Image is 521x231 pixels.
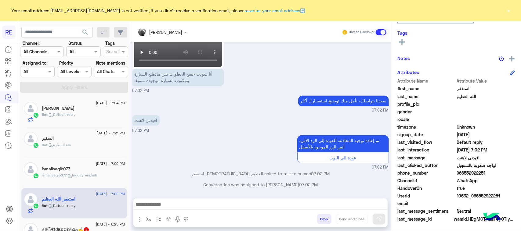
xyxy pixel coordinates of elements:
span: timezone [397,124,456,130]
span: HandoverOn [397,185,456,191]
span: : Inquiry english [67,173,97,177]
button: search [78,27,93,40]
span: Your email address [EMAIL_ADDRESS][DOMAIN_NAME] is not verified, if you didn't receive a verifica... [12,7,306,14]
span: [DATE] - 7:09 PM [96,161,125,166]
button: create order [164,214,174,224]
span: last_message [397,155,456,161]
span: 07:02 PM [372,108,389,114]
div: RE [2,26,16,39]
span: الله العظيم [457,93,515,100]
img: hulul-logo.png [481,207,503,228]
img: add [509,56,515,62]
p: Conversation was assigned to [PERSON_NAME] [132,182,389,188]
span: email [397,200,456,207]
span: null [457,116,515,123]
span: 07:02 PM [311,171,330,176]
h5: استغفر الله العظيم [42,197,76,202]
span: phone_number [397,170,456,176]
span: Attribute Name [397,78,456,84]
span: Unknown [457,124,515,130]
img: WhatsApp [33,173,39,179]
p: 7/9/2025, 7:02 PM [132,115,160,126]
span: 966552922251 [457,170,515,176]
span: Attribute Value [457,78,515,84]
img: defaultAdmin.png [24,162,38,176]
span: استغفر [457,85,515,92]
span: 2 [457,177,515,184]
span: Bot [42,143,48,147]
img: WhatsApp [33,203,39,209]
span: first_name [397,85,456,92]
span: : Default reply [48,203,76,208]
img: WhatsApp [33,142,39,148]
h5: ismailsaqib077 [42,166,70,172]
span: [DATE] - 7:24 PM [96,100,125,106]
h6: Attributes [397,69,419,75]
button: Send and close [336,214,368,224]
img: WhatsApp [33,112,39,118]
h6: Tags [397,30,515,36]
span: 2025-09-05T08:30:56.027Z [457,131,515,138]
h6: Notes [397,55,410,61]
span: true [457,185,515,191]
span: last_clicked_button [397,162,456,169]
span: : فئة السيارة [48,143,71,147]
span: wamid.HBgMOTY2NTUyOTIyMjUxFQIAEhgUM0FFQzRGNEVBRDVDMDE2MTFBQUQA [454,216,515,222]
span: ChannelId [397,177,456,184]
a: re-enter your email address [245,8,300,13]
span: عودة الى البوت [330,155,356,161]
span: last_interaction [397,147,456,153]
label: Tags [105,40,115,46]
span: null [457,200,515,207]
h5: السفير [42,136,54,141]
span: 07:02 PM [299,182,318,187]
img: defaultAdmin.png [24,102,38,116]
img: notes [499,56,504,61]
span: last_visited_flow [397,139,456,145]
span: اواجه صعوبة بالتسجيل [457,162,515,169]
img: send voice note [174,216,181,223]
div: Select [105,48,119,56]
span: last_message_sentiment [397,208,456,214]
span: 07:02 PM [372,165,389,171]
img: defaultAdmin.png [24,132,38,146]
label: Channel: [23,40,40,46]
span: search [81,29,89,36]
img: create order [166,217,171,222]
button: × [506,7,512,13]
span: last_name [397,93,456,100]
span: null [457,108,515,115]
span: Bot [42,112,48,117]
label: Status [68,40,82,46]
button: Drop [317,214,331,224]
span: UserId [397,193,456,199]
img: Trigger scenario [156,217,161,222]
p: 7/9/2025, 7:02 PM [298,96,389,106]
span: locale [397,116,456,123]
span: [DATE] - 7:02 PM [96,191,125,197]
img: defaultAdmin.png [24,193,38,206]
p: 7/9/2025, 7:02 PM [297,135,389,152]
button: Trigger scenario [154,214,164,224]
img: select flow [146,217,151,222]
label: Note mentions [96,60,125,66]
span: 07:02 PM [132,129,149,133]
span: ismailsaqib077 [42,173,67,177]
span: : Default reply [48,112,76,117]
span: 2025-09-07T16:02:35.144Z [457,147,515,153]
img: send attachment [136,216,143,223]
img: make a call [183,217,188,222]
button: Apply Filters [20,82,128,93]
span: gender [397,108,456,115]
span: 0 [457,208,515,214]
span: Bot [42,203,48,208]
span: last_message_id [397,216,453,222]
label: Assigned to: [23,60,48,66]
span: 07:02 PM [132,89,149,93]
h5: ابو مشعل [42,106,75,111]
span: 10632_966552922251 [457,193,515,199]
span: profile_pic [397,101,456,107]
span: signup_date [397,131,456,138]
button: select flow [144,214,154,224]
img: send message [376,216,382,222]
